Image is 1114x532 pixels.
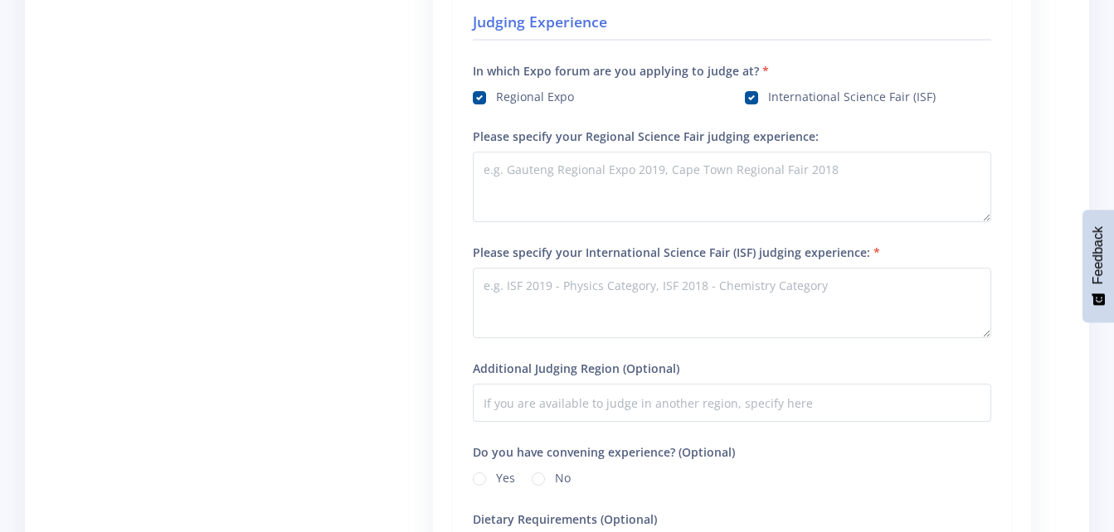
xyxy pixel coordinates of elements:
[496,469,515,482] label: Yes
[473,128,819,145] label: Please specify your Regional Science Fair judging experience:
[473,443,735,461] label: Do you have convening experience? (Optional)
[1082,210,1114,322] button: Feedback - Show survey
[1091,226,1106,284] span: Feedback
[473,62,769,80] label: In which Expo forum are you applying to judge at?
[473,244,880,261] label: Please specify your International Science Fair (ISF) judging experience:
[473,384,991,422] input: If you are available to judge in another region, specify here
[555,469,571,482] label: No
[473,11,991,41] h4: Judging Experience
[473,510,657,528] label: Dietary Requirements (Optional)
[768,88,936,101] label: International Science Fair (ISF)
[473,360,679,377] label: Additional Judging Region (Optional)
[496,88,574,101] label: Regional Expo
